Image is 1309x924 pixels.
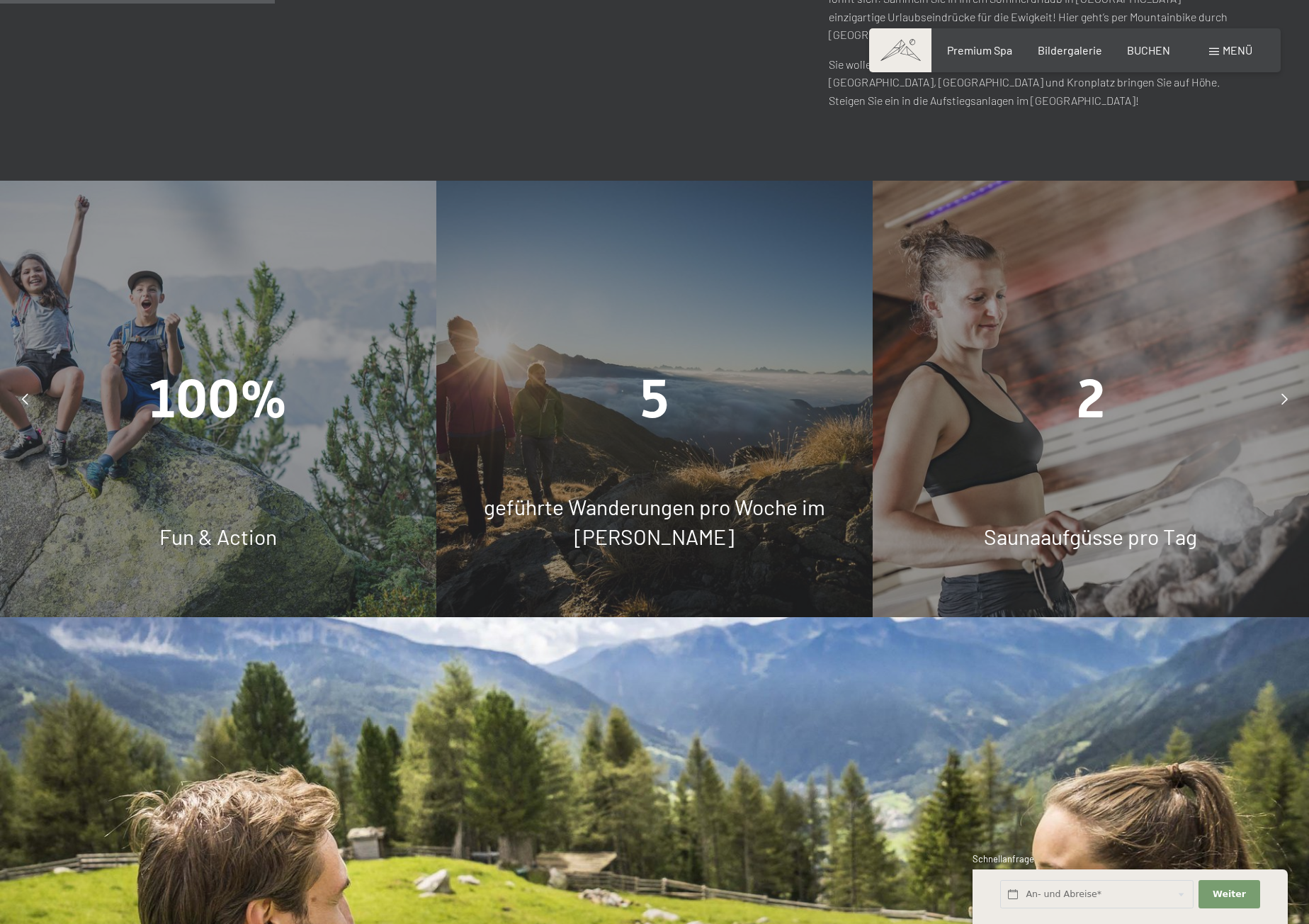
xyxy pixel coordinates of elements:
[1213,888,1246,901] span: Weiter
[984,524,1197,549] span: Saunaaufgüsse pro Tag
[1077,367,1105,429] span: 2
[973,853,1034,864] span: Schnellanfrage
[1223,43,1252,57] span: Menü
[1198,880,1259,909] button: Weiter
[1127,43,1170,57] a: BUCHEN
[149,367,288,429] span: 100%
[640,367,669,429] span: 5
[484,494,825,549] span: geführte Wanderungen pro Woche im [PERSON_NAME]
[829,55,1235,110] p: Sie wollen [PERSON_NAME] hinaus? Die Aufstiegsanlagen der Wandergebiete [GEOGRAPHIC_DATA], [GEOGR...
[1038,43,1102,57] a: Bildergalerie
[947,43,1012,57] a: Premium Spa
[159,524,277,549] span: Fun & Action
